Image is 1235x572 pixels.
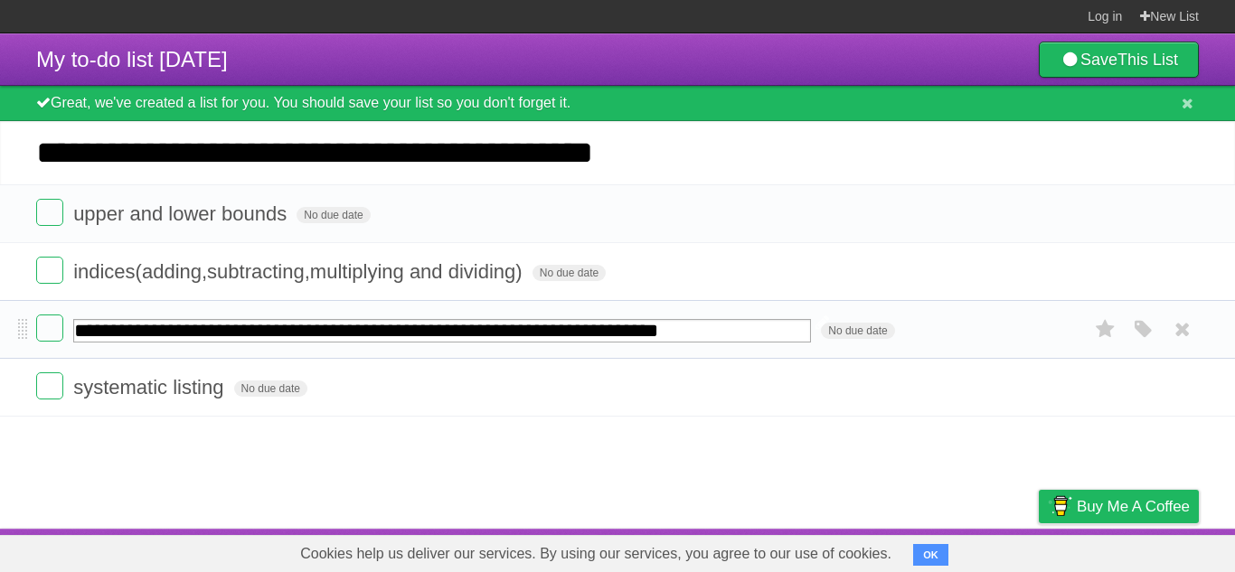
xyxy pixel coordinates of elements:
[1117,51,1178,69] b: This List
[1039,42,1199,78] a: SaveThis List
[954,533,994,567] a: Terms
[1085,533,1199,567] a: Suggest a feature
[1048,491,1072,521] img: Buy me a coffee
[1015,533,1062,567] a: Privacy
[1039,490,1199,523] a: Buy me a coffee
[36,199,63,226] label: Done
[798,533,836,567] a: About
[73,376,228,399] span: systematic listing
[36,47,228,71] span: My to-do list [DATE]
[36,314,63,342] label: Done
[821,323,894,339] span: No due date
[858,533,931,567] a: Developers
[73,260,527,283] span: indices(adding,subtracting,multiplying and dividing)
[1089,314,1123,344] label: Star task
[533,265,606,281] span: No due date
[234,380,307,397] span: No due date
[913,544,948,566] button: OK
[36,257,63,284] label: Done
[1077,491,1190,522] span: Buy me a coffee
[297,207,370,223] span: No due date
[36,372,63,399] label: Done
[282,536,910,572] span: Cookies help us deliver our services. By using our services, you agree to our use of cookies.
[73,202,291,225] span: upper and lower bounds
